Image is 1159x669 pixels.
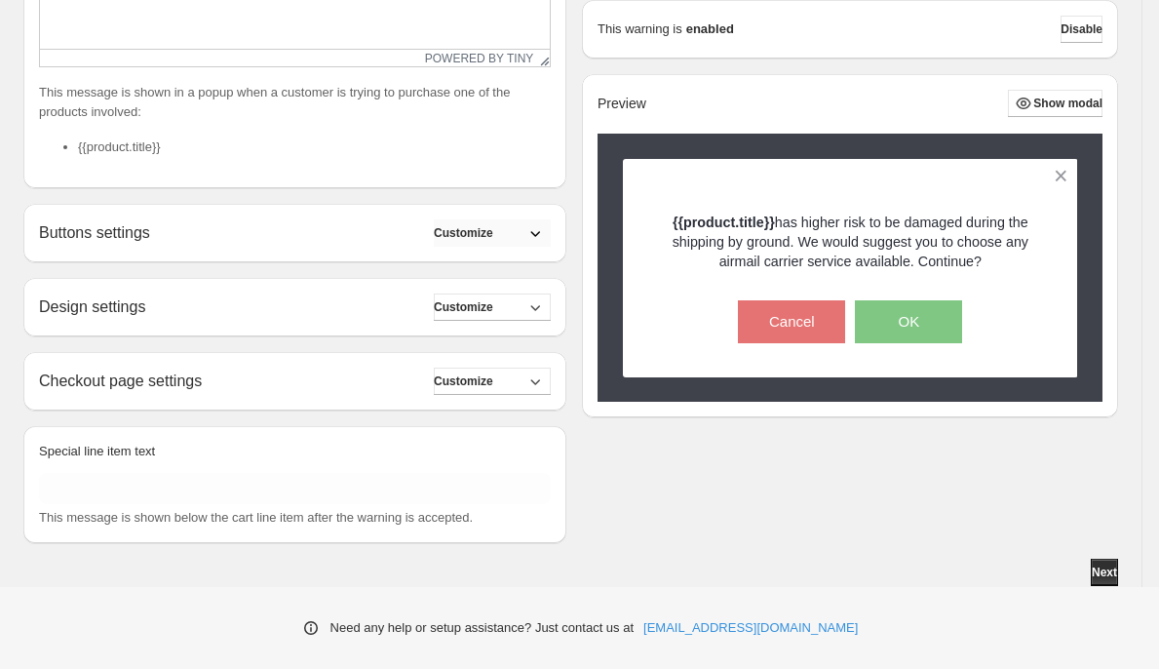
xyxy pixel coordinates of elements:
span: Customize [434,299,493,315]
h2: Preview [598,96,646,112]
button: Next [1091,559,1118,586]
body: Rich Text Area. Press ALT-0 for help. [8,16,502,51]
button: Customize [434,219,551,247]
h2: Checkout page settings [39,372,202,390]
button: Customize [434,368,551,395]
strong: {{product.title}} [673,215,775,230]
h2: Buttons settings [39,223,150,242]
span: Next [1092,565,1117,580]
button: Cancel [738,300,845,343]
p: This message is shown in a popup when a customer is trying to purchase one of the products involved: [39,83,551,122]
a: [EMAIL_ADDRESS][DOMAIN_NAME] [643,618,858,638]
strong: enabled [686,20,734,39]
a: Powered by Tiny [425,52,534,65]
button: OK [855,300,962,343]
li: {{product.title}} [78,138,551,157]
button: Show modal [1008,90,1102,117]
span: Show modal [1033,96,1102,111]
button: Customize [434,294,551,321]
span: Disable [1061,21,1102,37]
span: Special line item text [39,444,155,458]
span: Customize [434,374,493,389]
span: This message is shown below the cart line item after the warning is accepted. [39,510,473,525]
p: has higher risk to be damaged during the shipping by ground. We would suggest you to choose any a... [657,213,1044,271]
button: Disable [1061,16,1102,43]
p: This warning is [598,20,682,39]
h2: Design settings [39,297,145,316]
span: Customize [434,225,493,241]
div: Resize [533,50,550,66]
